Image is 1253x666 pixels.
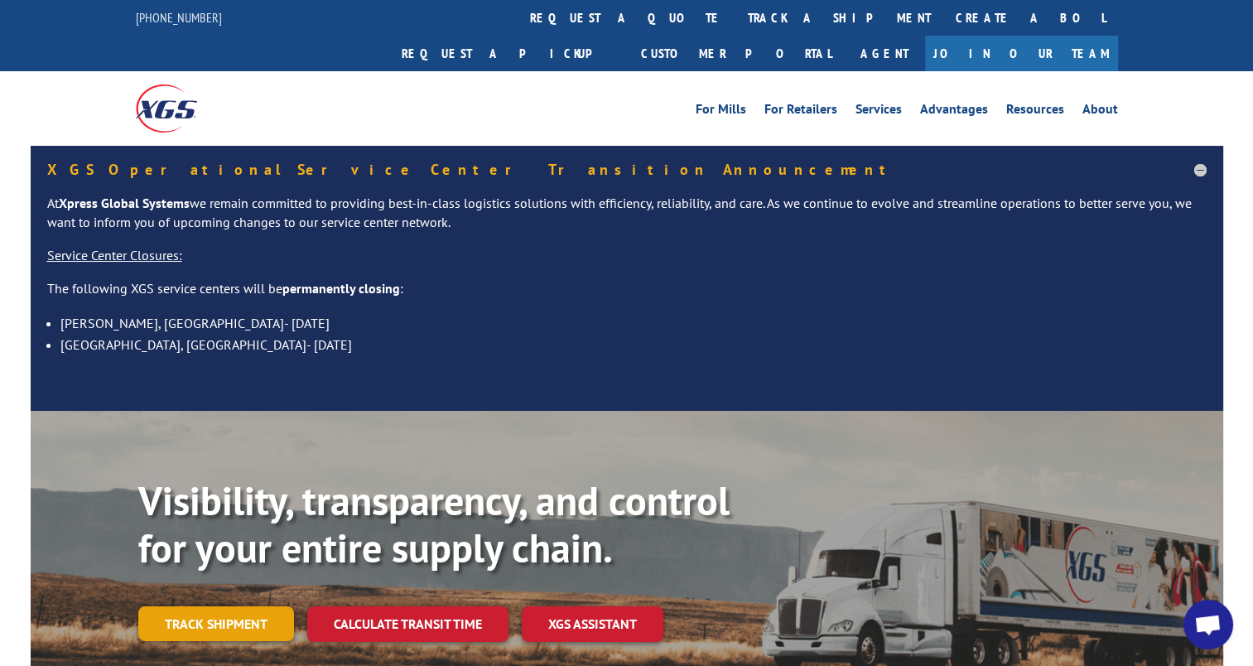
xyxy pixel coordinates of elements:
a: XGS ASSISTANT [522,606,663,642]
strong: permanently closing [282,280,400,297]
a: Customer Portal [629,36,844,71]
a: Services [855,103,902,121]
li: [GEOGRAPHIC_DATA], [GEOGRAPHIC_DATA]- [DATE] [60,334,1207,355]
a: [PHONE_NUMBER] [136,9,222,26]
a: For Mills [696,103,746,121]
a: Calculate transit time [307,606,508,642]
strong: Xpress Global Systems [59,195,190,211]
a: Chat abierto [1183,600,1233,649]
a: Agent [844,36,925,71]
u: Service Center Closures: [47,247,182,263]
a: Request a pickup [389,36,629,71]
a: Advantages [920,103,988,121]
h5: XGS Operational Service Center Transition Announcement [47,162,1207,177]
a: Track shipment [138,606,294,641]
a: About [1082,103,1118,121]
a: Join Our Team [925,36,1118,71]
p: The following XGS service centers will be : [47,279,1207,312]
b: Visibility, transparency, and control for your entire supply chain. [138,475,730,574]
a: For Retailers [764,103,837,121]
p: At we remain committed to providing best-in-class logistics solutions with efficiency, reliabilit... [47,194,1207,247]
a: Resources [1006,103,1064,121]
li: [PERSON_NAME], [GEOGRAPHIC_DATA]- [DATE] [60,312,1207,334]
